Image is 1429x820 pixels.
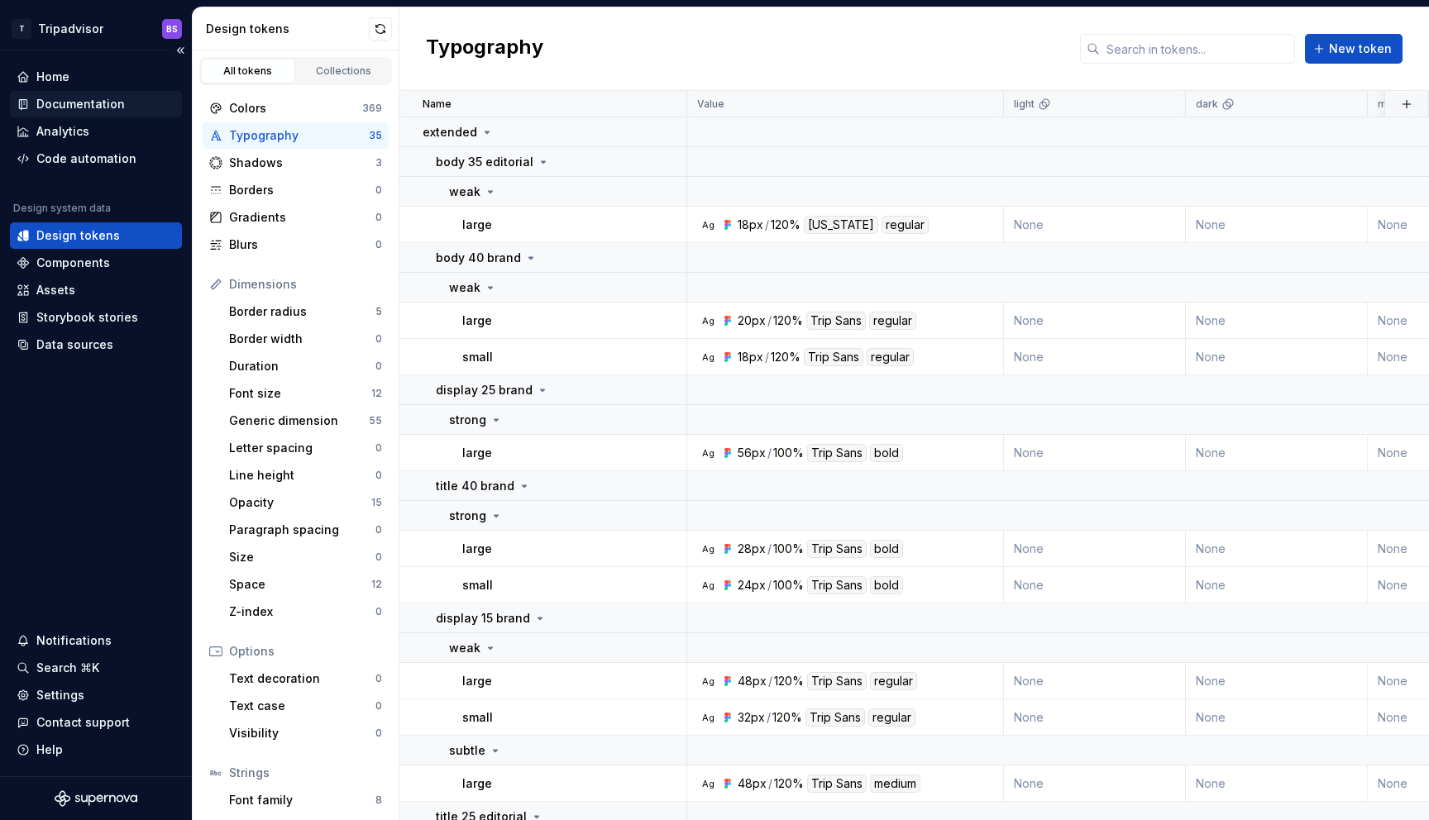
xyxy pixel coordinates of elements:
div: Space [229,576,371,593]
a: Storybook stories [10,304,182,331]
div: Design tokens [206,21,369,37]
a: Opacity15 [222,489,389,516]
button: Notifications [10,627,182,654]
div: 12 [371,578,382,591]
div: 20px [738,312,766,330]
p: light [1014,98,1035,111]
div: 120% [774,775,804,793]
p: weak [449,279,480,296]
div: Generic dimension [229,412,369,429]
div: 18px [738,216,763,234]
td: None [1004,699,1186,736]
div: 8 [375,794,382,807]
div: 0 [375,360,382,373]
div: Size [229,549,375,565]
div: 0 [375,469,382,482]
td: None [1186,435,1368,471]
div: Trip Sans [805,708,865,727]
div: 100% [773,540,804,558]
div: Ag [701,675,714,688]
div: [US_STATE] [804,216,878,234]
div: regular [870,672,917,690]
div: 35 [369,129,382,142]
a: Home [10,64,182,90]
div: 12 [371,387,382,400]
a: Border width0 [222,326,389,352]
div: Border radius [229,303,375,320]
div: Blurs [229,236,375,253]
div: regular [869,312,916,330]
div: 100% [773,576,804,594]
div: 0 [375,551,382,564]
a: Space12 [222,571,389,598]
div: 0 [375,332,382,346]
div: 18px [738,348,763,366]
p: weak [449,184,480,200]
div: regular [868,708,915,727]
div: Font size [229,385,371,402]
button: Collapse sidebar [169,39,192,62]
td: None [1186,765,1368,802]
td: None [1186,567,1368,603]
div: Data sources [36,336,113,353]
div: Ag [701,542,714,555]
div: Ag [701,711,714,724]
button: Help [10,737,182,763]
div: / [767,312,772,330]
div: Trip Sans [807,540,867,558]
div: 0 [375,523,382,536]
div: 369 [362,102,382,115]
div: Trip Sans [804,348,863,366]
td: None [1186,699,1368,736]
td: None [1004,435,1186,471]
p: extended [423,124,477,141]
div: Contact support [36,714,130,731]
div: 120% [771,348,801,366]
div: Typography [229,127,369,144]
td: None [1004,765,1186,802]
div: / [767,444,772,462]
div: Strings [229,765,382,781]
p: dark [1196,98,1218,111]
div: 48px [738,775,767,793]
div: 0 [375,727,382,740]
a: Letter spacing0 [222,435,389,461]
div: 120% [773,312,803,330]
td: None [1186,303,1368,339]
p: Value [697,98,724,111]
a: Text case0 [222,693,389,719]
div: 24px [738,576,766,594]
p: body 40 brand [436,250,521,266]
div: Text case [229,698,375,714]
div: Text decoration [229,670,375,687]
button: Search ⌘K [10,655,182,681]
a: Text decoration0 [222,665,389,692]
div: 5 [375,305,382,318]
a: Data sources [10,331,182,358]
div: Ag [701,579,714,592]
div: Code automation [36,150,136,167]
td: None [1186,339,1368,375]
div: 0 [375,184,382,197]
div: / [767,576,772,594]
div: Ag [701,350,714,364]
div: All tokens [207,64,289,78]
p: large [462,541,492,557]
a: Settings [10,682,182,708]
p: large [462,775,492,792]
div: Collections [303,64,385,78]
div: 55 [369,414,382,427]
a: Borders0 [203,177,389,203]
div: 0 [375,699,382,713]
a: Shadows3 [203,150,389,176]
input: Search in tokens... [1100,34,1295,64]
div: Assets [36,282,75,298]
a: Border radius5 [222,298,389,325]
div: Line height [229,467,375,484]
div: / [767,708,771,727]
div: Storybook stories [36,309,138,326]
div: Dimensions [229,276,382,293]
div: medium [870,775,920,793]
p: body 35 editorial [436,154,533,170]
a: Font size12 [222,380,389,407]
